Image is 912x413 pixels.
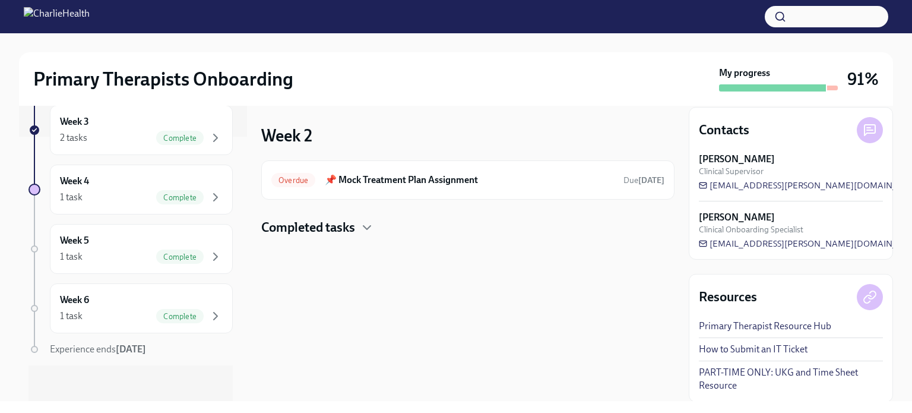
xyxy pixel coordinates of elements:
[156,253,204,261] span: Complete
[60,294,89,307] h6: Week 6
[261,219,674,237] div: Completed tasks
[699,288,757,306] h4: Resources
[33,67,293,91] h2: Primary Therapists Onboarding
[699,153,775,166] strong: [PERSON_NAME]
[699,366,883,392] a: PART-TIME ONLY: UKG and Time Sheet Resource
[699,320,831,333] a: Primary Therapist Resource Hub
[116,343,146,355] strong: [DATE]
[60,191,83,204] div: 1 task
[60,310,83,323] div: 1 task
[28,165,233,215] a: Week 41 taskComplete
[699,224,803,235] span: Clinical Onboarding Specialist
[699,343,807,356] a: How to Submit an IT Ticket
[271,171,664,190] a: Overdue📌 Mock Treatment Plan AssignmentDue[DATE]
[699,211,775,224] strong: [PERSON_NAME]
[156,193,204,202] span: Complete
[623,175,664,185] span: Due
[325,174,614,187] h6: 📌 Mock Treatment Plan Assignment
[156,312,204,321] span: Complete
[60,175,89,188] h6: Week 4
[699,121,749,139] h4: Contacts
[60,234,89,247] h6: Week 5
[719,67,770,80] strong: My progress
[699,166,764,177] span: Clinical Supervisor
[28,224,233,274] a: Week 51 taskComplete
[50,343,146,355] span: Experience ends
[261,125,312,146] h3: Week 2
[261,219,355,237] h4: Completed tasks
[60,115,89,128] h6: Week 3
[60,250,83,263] div: 1 task
[28,283,233,333] a: Week 61 taskComplete
[638,175,664,185] strong: [DATE]
[60,131,87,144] div: 2 tasks
[156,134,204,143] span: Complete
[24,7,90,26] img: CharlieHealth
[28,105,233,155] a: Week 32 tasksComplete
[847,68,879,90] h3: 91%
[623,175,664,186] span: August 15th, 2025 09:00
[271,176,315,185] span: Overdue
